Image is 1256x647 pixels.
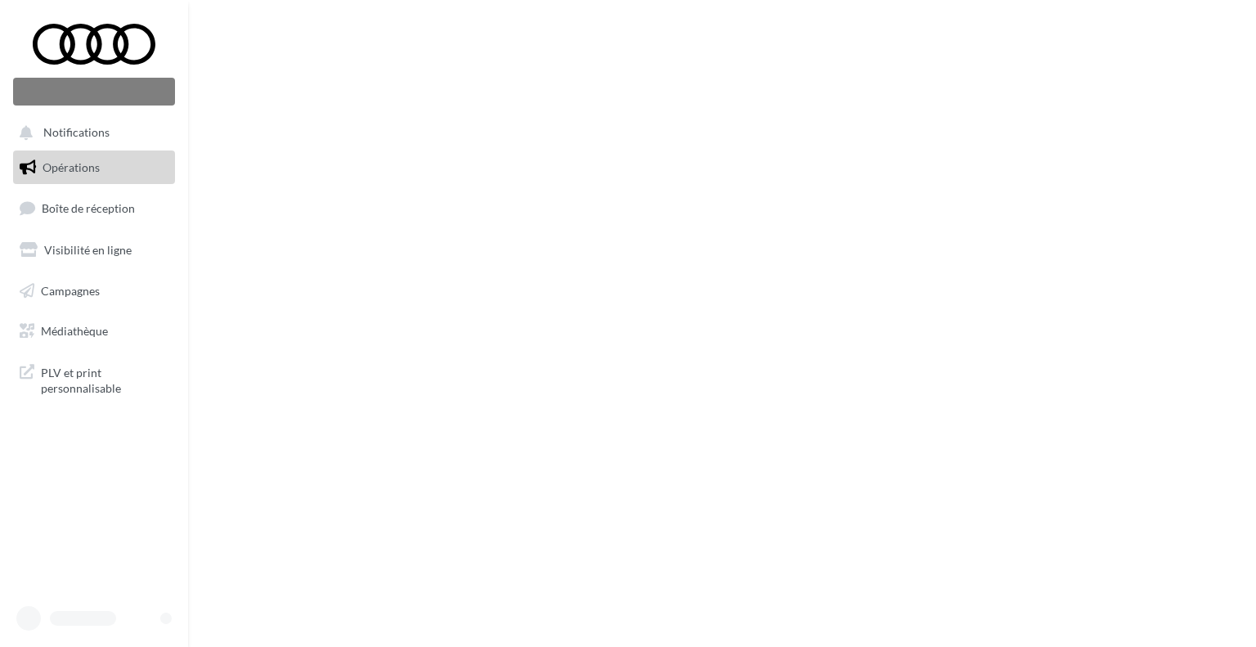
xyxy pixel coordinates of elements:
span: Boîte de réception [42,201,135,215]
a: Boîte de réception [10,191,178,226]
a: Visibilité en ligne [10,233,178,267]
span: Médiathèque [41,324,108,338]
span: Notifications [43,126,110,140]
a: Campagnes [10,274,178,308]
span: PLV et print personnalisable [41,362,168,397]
a: PLV et print personnalisable [10,355,178,403]
div: Nouvelle campagne [13,78,175,106]
span: Campagnes [41,283,100,297]
a: Médiathèque [10,314,178,348]
span: Opérations [43,160,100,174]
a: Opérations [10,151,178,185]
span: Visibilité en ligne [44,243,132,257]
